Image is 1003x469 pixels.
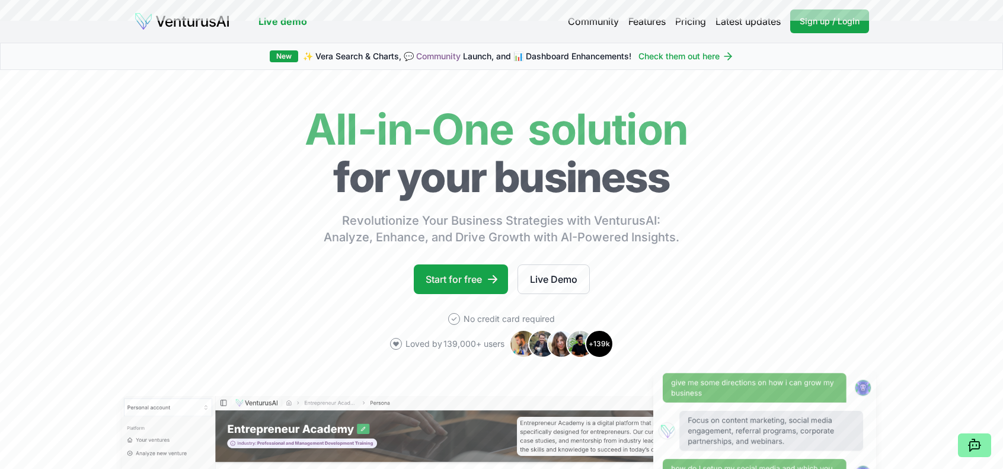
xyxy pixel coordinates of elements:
[638,50,734,62] a: Check them out here
[414,264,508,294] a: Start for free
[675,14,706,28] a: Pricing
[790,9,869,33] a: Sign up / Login
[303,50,631,62] span: ✨ Vera Search & Charts, 💬 Launch, and 📊 Dashboard Enhancements!
[568,14,619,28] a: Community
[134,12,230,31] img: logo
[528,330,557,358] img: Avatar 2
[518,264,590,294] a: Live Demo
[566,330,595,358] img: Avatar 4
[800,15,860,27] span: Sign up / Login
[270,50,298,62] div: New
[416,51,461,61] a: Community
[628,14,666,28] a: Features
[547,330,576,358] img: Avatar 3
[509,330,538,358] img: Avatar 1
[715,14,781,28] a: Latest updates
[258,14,307,28] a: Live demo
